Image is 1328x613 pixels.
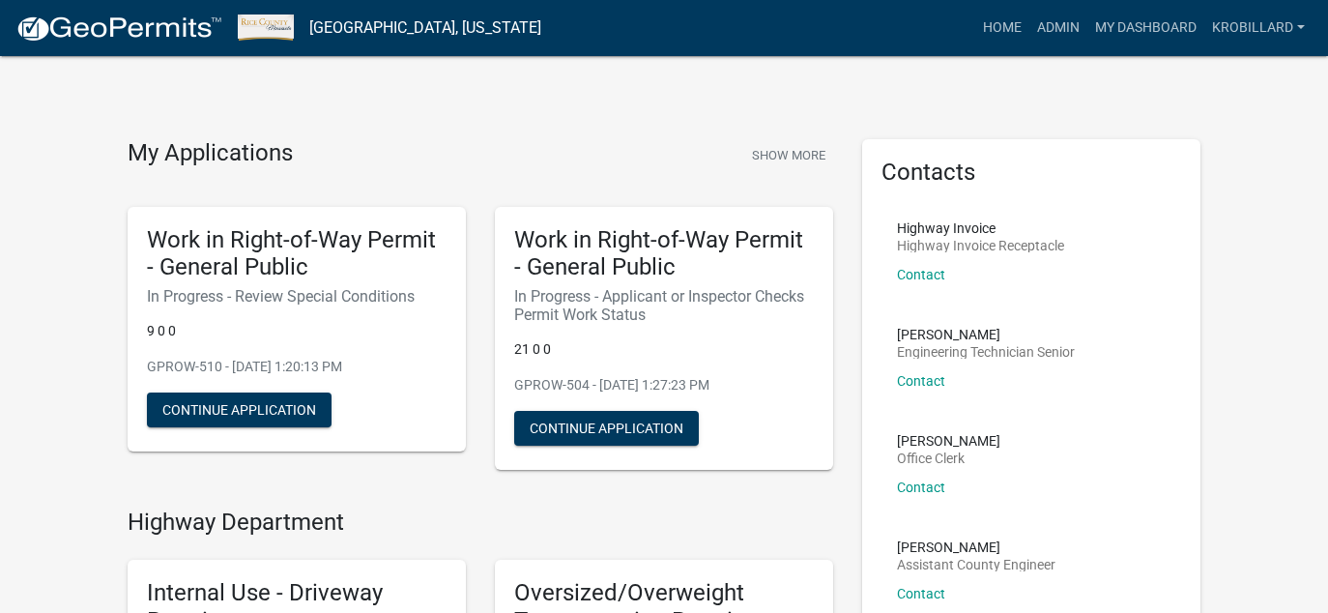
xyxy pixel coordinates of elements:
[514,411,699,446] button: Continue Application
[128,139,293,168] h4: My Applications
[881,159,1181,187] h5: Contacts
[147,226,447,282] h5: Work in Right-of-Way Permit - General Public
[147,321,447,341] p: 9 0 0
[514,226,814,282] h5: Work in Right-of-Way Permit - General Public
[238,15,294,41] img: Rice County, Minnesota
[975,10,1029,46] a: Home
[897,540,1055,554] p: [PERSON_NAME]
[897,239,1064,252] p: Highway Invoice Receptacle
[897,452,1000,465] p: Office Clerk
[514,287,814,324] h6: In Progress - Applicant or Inspector Checks Permit Work Status
[897,267,945,282] a: Contact
[309,12,541,44] a: [GEOGRAPHIC_DATA], [US_STATE]
[897,586,945,601] a: Contact
[897,373,945,389] a: Contact
[147,287,447,306] h6: In Progress - Review Special Conditions
[1087,10,1204,46] a: My Dashboard
[897,328,1075,341] p: [PERSON_NAME]
[897,480,945,495] a: Contact
[1029,10,1087,46] a: Admin
[514,339,814,360] p: 21 0 0
[128,509,833,537] h4: Highway Department
[744,139,833,171] button: Show More
[897,434,1000,448] p: [PERSON_NAME]
[147,393,332,427] button: Continue Application
[514,375,814,395] p: GPROW-504 - [DATE] 1:27:23 PM
[897,345,1075,359] p: Engineering Technician Senior
[147,357,447,377] p: GPROW-510 - [DATE] 1:20:13 PM
[897,221,1064,235] p: Highway Invoice
[1204,10,1313,46] a: krobillard
[897,558,1055,571] p: Assistant County Engineer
